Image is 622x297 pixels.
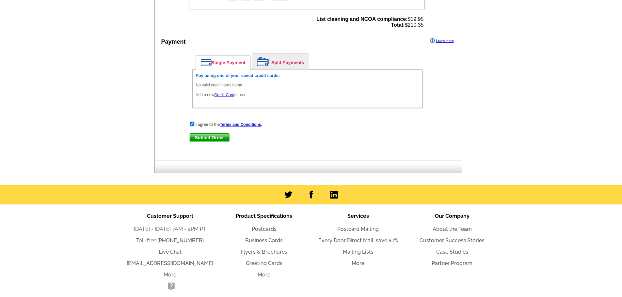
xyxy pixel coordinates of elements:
a: More [258,272,270,278]
a: Postcard Mailing [337,226,379,232]
a: Greeting Cards [246,260,282,266]
a: Every Door Direct Mail: save 81% [318,237,398,244]
li: Toll-free: [123,237,217,245]
a: Split Payments [252,54,309,69]
a: Learn more [430,38,454,43]
p: Add a new to use [196,92,419,98]
a: Business Cards [245,237,283,244]
div: Payment [161,37,186,46]
span: Our Company [435,213,470,219]
a: [EMAIL_ADDRESS][DOMAIN_NAME] [127,260,213,266]
iframe: LiveChat chat widget [491,145,622,297]
a: More [164,272,176,278]
a: Live Chat [159,249,182,255]
a: More [352,260,364,266]
a: Partner Program [432,260,472,266]
img: split-payment.png [257,57,270,66]
strong: Total: [391,22,405,28]
span: Product Specifications [236,213,292,219]
a: Postcards [252,226,277,232]
h6: Pay using one of your saved credit cards. [196,73,419,78]
span: Customer Support [147,213,193,219]
a: Customer Success Stories [420,237,485,244]
img: single-payment.png [201,59,212,66]
a: Single Payment [196,56,250,69]
a: Terms and Conditions [220,122,261,127]
a: Credit Card [214,93,234,97]
p: No valid credit cards found. [196,82,419,88]
a: Case Studies [436,249,468,255]
a: Mailing Lists [343,249,374,255]
a: [PHONE_NUMBER] [157,237,204,244]
span: Submit Order [189,134,230,141]
strong: List cleaning and NCOA compliance: [316,16,407,22]
span: $19.95 $210.35 [316,16,423,28]
strong: I agree to the . [196,122,262,127]
a: Flyers & Brochures [241,249,287,255]
a: About the Team [433,226,472,232]
li: [DATE] - [DATE] 7AM - 4PM PT [123,225,217,233]
span: Services [347,213,369,219]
